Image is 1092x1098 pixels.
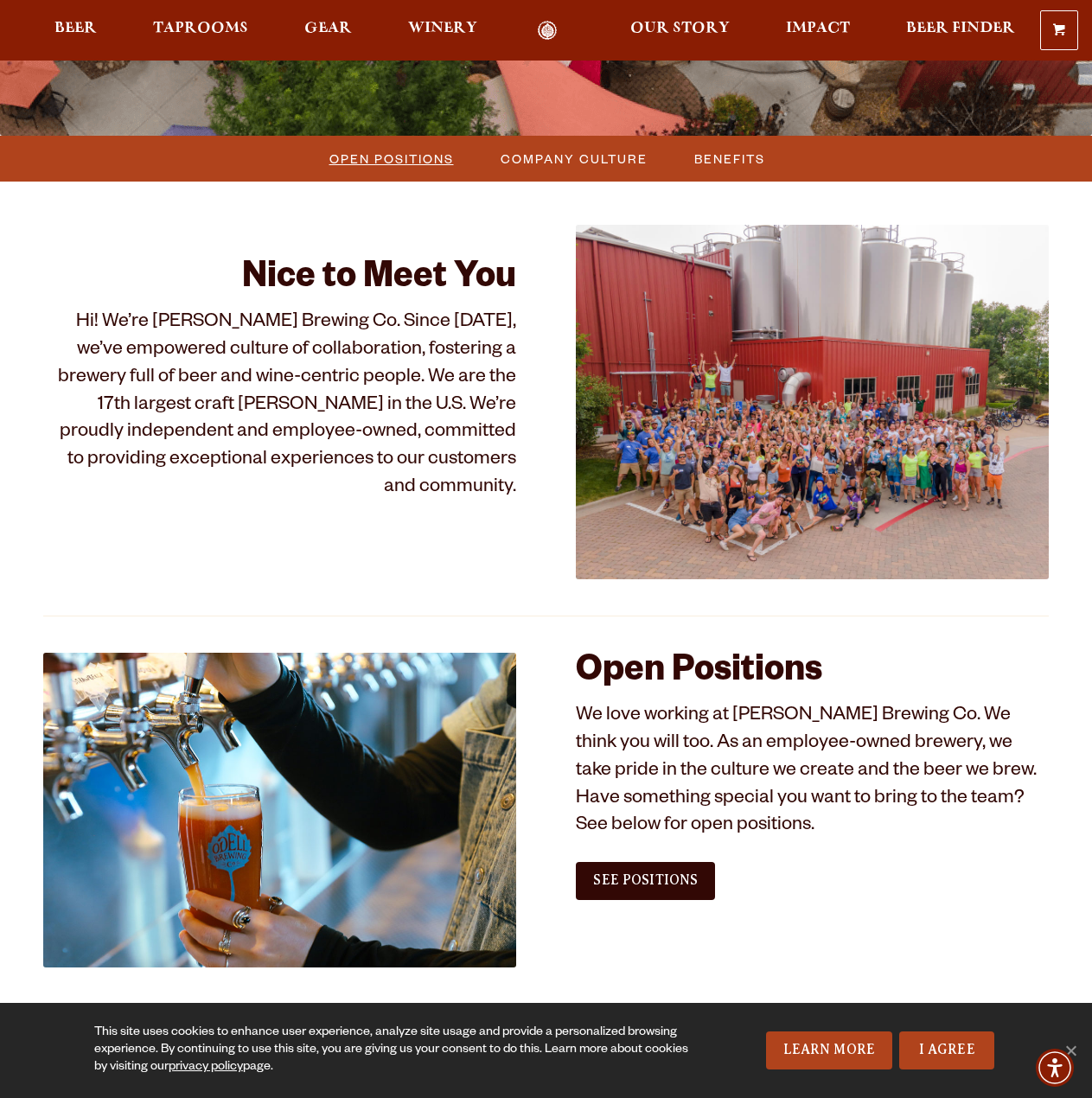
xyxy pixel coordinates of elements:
a: privacy policy [169,1061,243,1075]
p: We love working at [PERSON_NAME] Brewing Co. We think you will too. As an employee-owned brewery,... [576,704,1049,842]
span: Gear [304,22,352,35]
span: Our Story [630,22,730,35]
a: Open Positions [319,146,463,171]
h2: Open Positions [576,653,1049,694]
span: Company Culture [501,146,648,171]
span: Taprooms [153,22,248,35]
a: Taprooms [142,21,259,41]
a: See Positions [576,862,715,900]
a: Beer [43,21,108,41]
a: Benefits [684,146,774,171]
span: See Positions [593,872,698,888]
a: I Agree [899,1031,994,1069]
a: Gear [293,21,363,41]
span: Beer [54,22,97,35]
span: Winery [408,22,477,35]
a: Company Culture [490,146,656,171]
div: Accessibility Menu [1036,1049,1074,1087]
span: Hi! We’re [PERSON_NAME] Brewing Co. Since [DATE], we’ve empowered culture of collaboration, foste... [58,313,516,499]
h2: Nice to Meet You [43,259,516,301]
a: Winery [397,21,489,41]
img: Jobs_1 [43,653,516,967]
a: Impact [775,21,861,41]
a: Beer Finder [895,21,1026,41]
span: Benefits [694,146,765,171]
span: Open Positions [329,146,454,171]
a: Odell Home [515,21,580,41]
span: Impact [786,22,850,35]
span: Beer Finder [906,22,1015,35]
div: This site uses cookies to enhance user experience, analyze site usage and provide a personalized ... [94,1025,698,1076]
img: 51399232252_e3c7efc701_k (2) [576,225,1049,579]
a: Our Story [619,21,741,41]
a: Learn More [766,1031,893,1069]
